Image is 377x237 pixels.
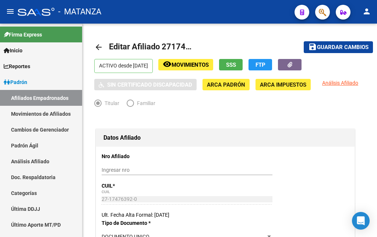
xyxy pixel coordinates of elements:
span: ARCA Impuestos [260,81,306,88]
span: Reportes [4,62,30,70]
span: Guardar cambios [317,44,369,51]
span: Análisis Afiliado [322,80,358,86]
mat-icon: save [308,42,317,51]
mat-icon: menu [6,7,15,16]
span: - MATANZA [58,4,101,20]
span: Firma Express [4,31,42,39]
p: CUIL [102,182,176,190]
span: SSS [226,62,236,68]
button: Sin Certificado Discapacidad [94,79,197,90]
p: Nro Afiliado [102,152,176,160]
p: ACTIVO desde [DATE] [94,59,153,73]
div: Open Intercom Messenger [352,212,370,230]
span: Editar Afiliado 27174763920 [109,42,214,51]
button: Guardar cambios [304,41,373,53]
button: SSS [219,59,243,70]
mat-icon: arrow_back [94,43,103,52]
span: FTP [256,62,265,68]
p: Tipo de Documento * [102,219,176,227]
span: Movimientos [172,62,209,68]
span: Inicio [4,46,22,55]
span: Sin Certificado Discapacidad [107,81,192,88]
mat-icon: remove_red_eye [163,60,172,69]
button: FTP [249,59,272,70]
span: Familiar [134,99,155,107]
button: ARCA Impuestos [256,79,311,90]
span: ARCA Padrón [207,81,245,88]
mat-icon: person [362,7,371,16]
button: Movimientos [158,59,213,70]
div: Ult. Fecha Alta Formal: [DATE] [102,211,349,219]
h1: Datos Afiliado [103,132,347,144]
mat-radio-group: Elija una opción [94,102,163,108]
button: ARCA Padrón [202,79,250,90]
span: Padrón [4,78,27,86]
span: Titular [102,99,119,107]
